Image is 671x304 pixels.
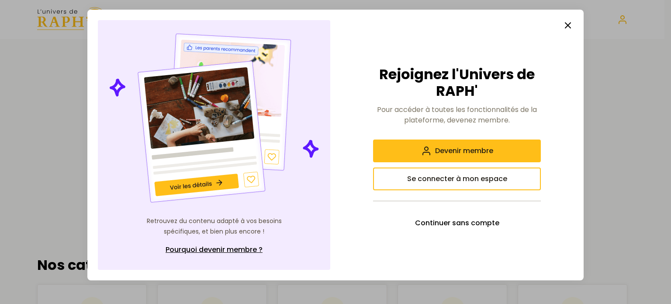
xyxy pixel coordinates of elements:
button: Continuer sans compte [373,212,541,234]
span: Continuer sans compte [415,218,499,228]
button: Devenir membre [373,140,541,162]
p: Pour accéder à toutes les fonctionnalités de la plateforme, devenez membre. [373,105,541,126]
h2: Rejoignez l'Univers de RAPH' [373,66,541,100]
span: Se connecter à mon espace [407,174,507,184]
span: Pourquoi devenir membre ? [166,245,263,255]
button: Se connecter à mon espace [373,168,541,190]
p: Retrouvez du contenu adapté à vos besoins spécifiques, et bien plus encore ! [144,216,284,237]
img: Illustration de contenu personnalisé [107,31,321,206]
span: Devenir membre [435,146,493,156]
a: Pourquoi devenir membre ? [144,240,284,259]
